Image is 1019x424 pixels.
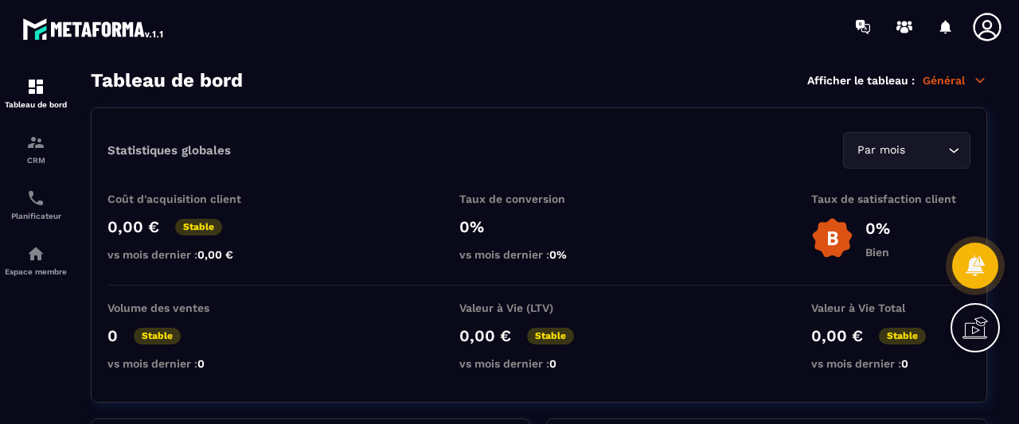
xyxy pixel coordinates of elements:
[26,77,45,96] img: formation
[197,357,205,370] span: 0
[459,193,619,205] p: Taux de conversion
[811,193,970,205] p: Taux de satisfaction client
[107,143,231,158] p: Statistiques globales
[853,142,908,159] span: Par mois
[4,177,68,232] a: schedulerschedulerPlanificateur
[811,326,863,345] p: 0,00 €
[4,232,68,288] a: automationsautomationsEspace membre
[549,357,556,370] span: 0
[459,248,619,261] p: vs mois dernier :
[549,248,567,261] span: 0%
[26,244,45,263] img: automations
[91,69,243,91] h3: Tableau de bord
[865,246,890,259] p: Bien
[879,328,926,344] p: Stable
[527,328,574,344] p: Stable
[107,248,267,261] p: vs mois dernier :
[4,267,68,276] p: Espace membre
[843,132,970,169] div: Search for option
[459,326,511,345] p: 0,00 €
[22,14,166,43] img: logo
[4,212,68,220] p: Planificateur
[807,74,915,87] p: Afficher le tableau :
[4,65,68,121] a: formationformationTableau de bord
[107,301,267,314] p: Volume des ventes
[811,217,853,259] img: b-badge-o.b3b20ee6.svg
[134,328,181,344] p: Stable
[175,219,222,235] p: Stable
[459,357,619,370] p: vs mois dernier :
[865,219,890,238] p: 0%
[4,121,68,177] a: formationformationCRM
[901,357,908,370] span: 0
[4,100,68,109] p: Tableau de bord
[923,73,987,88] p: Général
[4,156,68,165] p: CRM
[811,357,970,370] p: vs mois dernier :
[26,189,45,208] img: scheduler
[459,301,619,314] p: Valeur à Vie (LTV)
[26,133,45,152] img: formation
[459,217,619,236] p: 0%
[107,217,159,236] p: 0,00 €
[107,357,267,370] p: vs mois dernier :
[811,301,970,314] p: Valeur à Vie Total
[908,142,944,159] input: Search for option
[107,326,118,345] p: 0
[107,193,267,205] p: Coût d'acquisition client
[197,248,233,261] span: 0,00 €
